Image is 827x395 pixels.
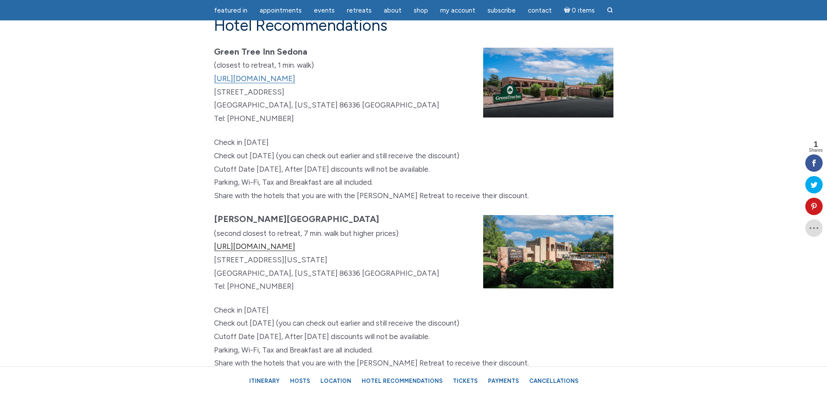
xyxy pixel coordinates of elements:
a: Location [316,373,356,388]
a: Payments [484,373,523,388]
span: featured in [214,7,247,14]
p: (closest to retreat, 1 min. walk) [STREET_ADDRESS] [GEOGRAPHIC_DATA], [US_STATE] 86336 [GEOGRAPHI... [214,45,613,126]
p: (second closest to retreat, 7 min. walk but higher prices) [STREET_ADDRESS][US_STATE] [GEOGRAPHIC... [214,212,613,293]
i: Cart [564,7,572,14]
a: [URL][DOMAIN_NAME] [214,242,295,251]
span: Events [314,7,335,14]
span: My Account [440,7,475,14]
a: featured in [209,2,253,19]
span: About [384,7,402,14]
a: Hotel Recommendations [357,373,447,388]
span: Appointments [260,7,302,14]
strong: Green Tree Inn Sedona [214,46,307,57]
a: Hosts [286,373,314,388]
a: Appointments [254,2,307,19]
a: My Account [435,2,481,19]
p: Check in [DATE] Check out [DATE] (you can check out earlier and still receive the discount) Cutof... [214,136,613,202]
a: [URL][DOMAIN_NAME] [214,74,295,83]
a: Contact [523,2,557,19]
h3: Hotel Recommendations [214,16,613,35]
a: Itinerary [245,373,284,388]
a: Events [309,2,340,19]
strong: [PERSON_NAME][GEOGRAPHIC_DATA] [214,214,379,224]
a: About [379,2,407,19]
span: Shares [809,148,823,153]
a: Retreats [342,2,377,19]
a: Subscribe [482,2,521,19]
span: 0 items [572,7,595,14]
span: Contact [528,7,552,14]
a: Shop [409,2,433,19]
a: Cancellations [525,373,583,388]
span: 1 [809,140,823,148]
span: Retreats [347,7,372,14]
a: Cart0 items [559,1,600,19]
span: Shop [414,7,428,14]
span: Subscribe [488,7,516,14]
a: Tickets [448,373,482,388]
p: Check in [DATE] Check out [DATE] (you can check out earlier and still receive the discount) Cutof... [214,304,613,370]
